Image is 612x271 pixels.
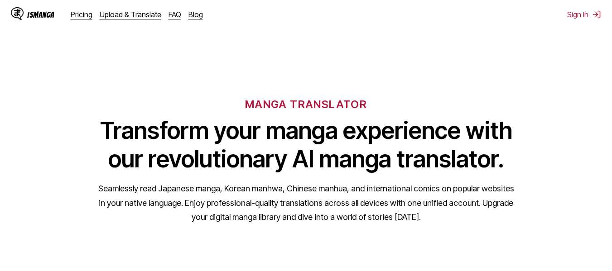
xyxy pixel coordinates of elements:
[98,181,515,224] p: Seamlessly read Japanese manga, Korean manhwa, Chinese manhua, and international comics on popula...
[11,7,24,20] img: IsManga Logo
[98,116,515,173] h1: Transform your manga experience with our revolutionary AI manga translator.
[567,10,601,19] button: Sign In
[188,10,203,19] a: Blog
[592,10,601,19] img: Sign out
[27,10,54,19] div: IsManga
[245,98,367,111] h6: MANGA TRANSLATOR
[100,10,161,19] a: Upload & Translate
[11,7,71,22] a: IsManga LogoIsManga
[71,10,92,19] a: Pricing
[169,10,181,19] a: FAQ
